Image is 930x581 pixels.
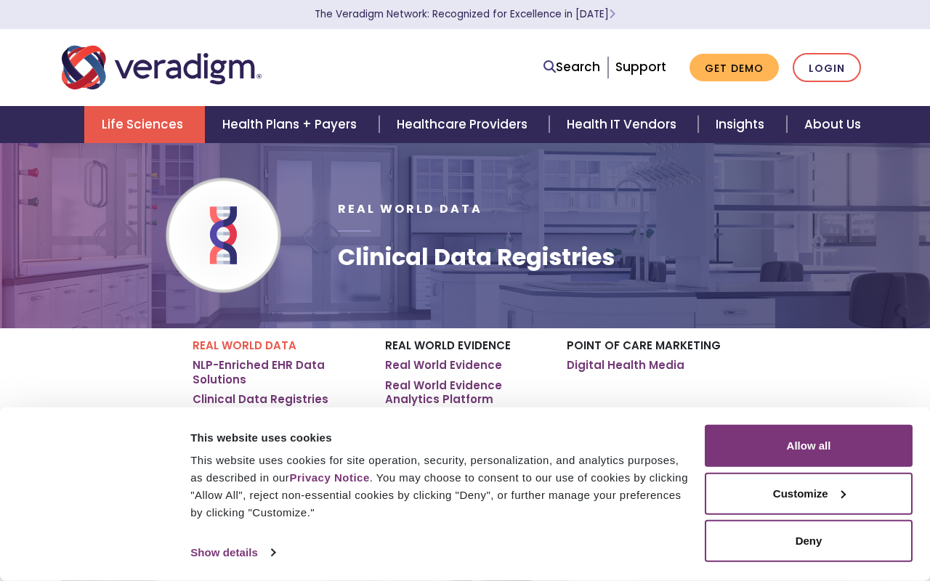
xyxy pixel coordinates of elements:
h1: Clinical Data Registries [338,243,615,271]
button: Allow all [705,425,913,467]
a: NLP-Enriched EHR Data Solutions [193,358,363,386]
a: Privacy Notice [289,471,369,484]
a: Clinical Data Registries [193,392,328,407]
a: Insights [698,106,786,143]
a: Real World Evidence [385,358,502,373]
span: Learn More [609,7,615,21]
a: Real World Evidence Analytics Platform [385,378,545,407]
div: This website uses cookies [190,428,688,446]
a: The Veradigm Network: Recognized for Excellence in [DATE]Learn More [315,7,615,21]
a: Show details [190,542,275,564]
button: Deny [705,520,913,562]
a: Health Plans + Payers [205,106,379,143]
button: Customize [705,472,913,514]
a: Life Sciences [84,106,205,143]
a: Search [543,57,600,77]
a: About Us [787,106,878,143]
a: Healthcare Providers [379,106,549,143]
div: This website uses cookies for site operation, security, personalization, and analytics purposes, ... [190,452,688,521]
a: Health IT Vendors [549,106,698,143]
a: Get Demo [690,54,779,82]
a: Support [615,58,666,76]
a: Login [793,53,861,83]
img: Veradigm logo [62,44,262,92]
a: Digital Health Media [567,358,684,373]
span: Real World Data [338,200,482,217]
